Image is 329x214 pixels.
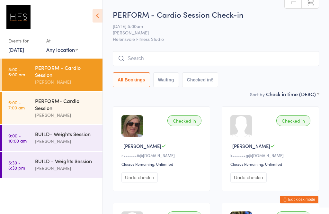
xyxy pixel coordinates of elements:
[113,29,309,36] span: [PERSON_NAME]
[113,23,309,29] span: [DATE] 5:00am
[113,72,150,87] button: All Bookings
[121,161,203,167] div: Classes Remaining: Unlimited
[167,115,201,126] div: Checked in
[2,152,102,178] a: 5:30 -6:30 pmBUILD - Weights Session[PERSON_NAME]
[123,143,161,149] span: [PERSON_NAME]
[8,100,25,110] time: 6:00 - 7:00 am
[280,196,318,203] button: Exit kiosk mode
[2,59,102,91] a: 5:00 -6:00 amPERFORM - Cardio Session[PERSON_NAME]
[2,125,102,151] a: 9:00 -10:00 amBUILD- Weights Session[PERSON_NAME]
[211,77,213,82] div: 6
[121,172,158,182] button: Undo checkin
[35,97,97,111] div: PERFORM- Cardio Session
[35,78,97,86] div: [PERSON_NAME]
[35,64,97,78] div: PERFORM - Cardio Session
[35,164,97,172] div: [PERSON_NAME]
[8,35,40,46] div: Events for
[232,143,270,149] span: [PERSON_NAME]
[35,137,97,145] div: [PERSON_NAME]
[35,130,97,137] div: BUILD- Weights Session
[35,111,97,119] div: [PERSON_NAME]
[113,51,319,66] input: Search
[8,67,25,77] time: 5:00 - 6:00 am
[230,161,312,167] div: Classes Remaining: Unlimited
[35,157,97,164] div: BUILD - Weights Session
[121,153,203,158] div: c•••••••8@[DOMAIN_NAME]
[121,115,143,137] img: image1723072330.png
[250,91,265,98] label: Sort by
[6,5,31,29] img: Helensvale Fitness Studio (HFS)
[113,36,319,42] span: Helensvale Fitness Studio
[182,72,218,87] button: Checked in6
[8,46,24,53] a: [DATE]
[276,115,310,126] div: Checked in
[230,153,312,158] div: k•••••••g@[DOMAIN_NAME]
[8,133,27,143] time: 9:00 - 10:00 am
[153,72,179,87] button: Waiting
[46,35,78,46] div: At
[230,172,267,182] button: Undo checkin
[46,46,78,53] div: Any location
[113,9,319,20] h2: PERFORM - Cardio Session Check-in
[2,92,102,124] a: 6:00 -7:00 amPERFORM- Cardio Session[PERSON_NAME]
[266,90,319,98] div: Check in time (DESC)
[8,160,25,170] time: 5:30 - 6:30 pm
